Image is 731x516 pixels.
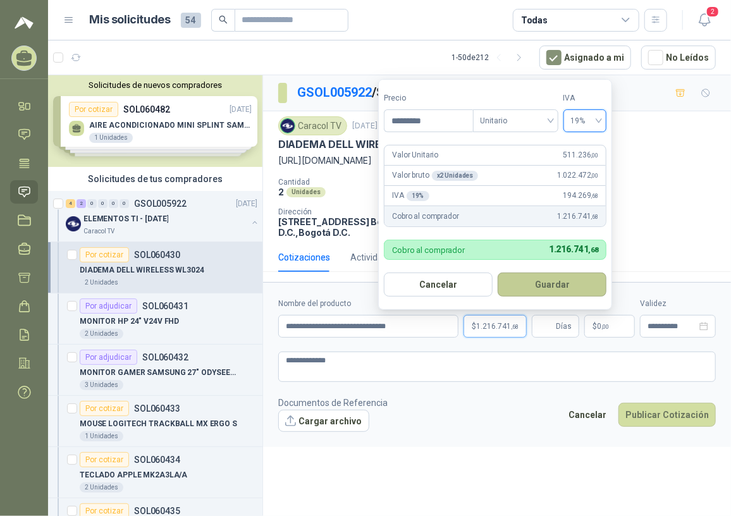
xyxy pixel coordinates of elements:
div: 0 [98,199,107,208]
button: Cargar archivo [278,410,369,433]
div: 0 [109,199,118,208]
label: Validez [640,298,716,310]
a: 4 2 0 0 0 0 GSOL005922[DATE] Company LogoELEMENTOS TI - [DATE]Caracol TV [66,196,260,236]
p: / SOL060430 [297,83,443,102]
p: [URL][DOMAIN_NAME] [278,154,716,168]
div: 2 Unidades [80,482,123,493]
div: 1 Unidades [80,431,123,441]
p: SOL060431 [142,302,188,310]
img: Company Logo [281,119,295,133]
p: SOL060435 [134,507,180,515]
a: GSOL005922 [297,85,372,100]
a: Por cotizarSOL060433MOUSE LOGITECH TRACKBALL MX ERGO S1 Unidades [48,396,262,447]
span: Unitario [481,111,551,130]
div: Por cotizar [80,247,129,262]
p: Valor Unitario [392,149,438,161]
span: ,68 [591,213,599,220]
span: ,68 [591,192,599,199]
p: ELEMENTOS TI - [DATE] [83,213,168,225]
span: 194.269 [563,190,599,202]
span: 1.216.741 [476,322,519,330]
p: Documentos de Referencia [278,396,388,410]
span: 19% [571,111,599,130]
span: ,00 [591,152,599,159]
div: 19 % [407,191,429,201]
span: 2 [706,6,720,18]
div: 4 [66,199,75,208]
div: 2 Unidades [80,329,123,339]
div: 0 [87,199,97,208]
span: ,00 [601,323,609,330]
div: x 2 Unidades [432,171,479,181]
p: SOL060434 [134,455,180,464]
p: Cantidad [278,178,431,187]
button: Cancelar [384,273,493,297]
a: Por adjudicarSOL060432MONITOR GAMER SAMSUNG 27" ODYSEEY DG3003 Unidades [48,345,262,396]
p: Dirección [278,207,405,216]
button: Cancelar [562,403,613,427]
button: Guardar [498,273,606,297]
button: 2 [693,9,716,32]
span: 1.022.472 [557,169,598,181]
div: 3 Unidades [80,380,123,390]
div: 2 Unidades [80,278,123,288]
a: Por adjudicarSOL060431MONITOR HP 24" V24V FHD2 Unidades [48,293,262,345]
label: IVA [563,92,607,104]
p: SOL060433 [134,404,180,413]
span: 0 [597,322,609,330]
p: MONITOR GAMER SAMSUNG 27" ODYSEEY DG300 [80,367,237,379]
div: Cotizaciones [278,250,330,264]
img: Logo peakr [15,15,34,30]
p: SOL060432 [142,353,188,362]
p: GSOL005922 [134,199,187,208]
div: Por adjudicar [80,298,137,314]
img: Company Logo [66,216,81,231]
span: 1.216.741 [557,211,598,223]
div: Solicitudes de nuevos compradoresPor cotizarSOL060482[DATE] AIRE ACONDICIONADO MINI SPLINT SAMSUN... [48,75,262,167]
h1: Mis solicitudes [90,11,171,29]
button: Solicitudes de nuevos compradores [53,80,257,90]
p: Caracol TV [83,226,114,236]
p: IVA [392,190,429,202]
p: Cobro al comprador [392,211,458,223]
span: ,68 [511,323,519,330]
p: $1.216.741,68 [464,315,527,338]
div: Caracol TV [278,116,347,135]
p: DIADEMA DELL WIRELESS WL3024 [80,264,204,276]
span: 54 [181,13,201,28]
p: [DATE] [352,120,378,132]
button: Asignado a mi [539,46,631,70]
p: [DATE] [236,198,257,210]
div: Unidades [286,187,326,197]
div: 0 [120,199,129,208]
p: DIADEMA DELL WIRELESS WL3024 [278,138,451,151]
p: SOL060430 [134,250,180,259]
div: Por adjudicar [80,350,137,365]
p: MOUSE LOGITECH TRACKBALL MX ERGO S [80,418,237,430]
button: Publicar Cotización [618,403,716,427]
span: ,00 [591,172,599,179]
p: TECLADO APPLE MK2A3LA/A [80,469,187,481]
div: Todas [521,13,548,27]
a: Por cotizarSOL060430DIADEMA DELL WIRELESS WL30242 Unidades [48,242,262,293]
span: $ [593,322,597,330]
div: Por cotizar [80,401,129,416]
div: 1 - 50 de 212 [451,47,529,68]
span: ,68 [589,246,599,254]
label: Nombre del producto [278,298,458,310]
p: $ 0,00 [584,315,635,338]
p: Cobro al comprador [392,246,465,254]
button: No Leídos [641,46,716,70]
span: 511.236 [563,149,599,161]
p: [STREET_ADDRESS] Bogotá D.C. , Bogotá D.C. [278,216,405,238]
p: MONITOR HP 24" V24V FHD [80,316,179,328]
span: Días [556,316,572,337]
div: Solicitudes de tus compradores [48,167,262,191]
a: Por cotizarSOL060434TECLADO APPLE MK2A3LA/A2 Unidades [48,447,262,498]
span: 1.216.741 [549,244,598,254]
label: Precio [384,92,472,104]
span: search [219,15,228,24]
div: 2 [77,199,86,208]
p: 2 [278,187,284,197]
p: Valor bruto [392,169,478,181]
